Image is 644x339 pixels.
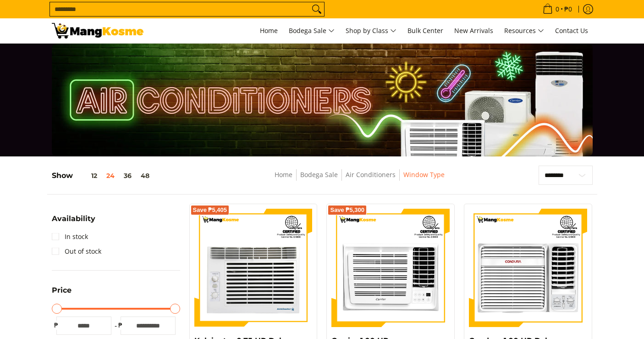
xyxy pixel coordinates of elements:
span: 0 [554,6,561,12]
span: Home [260,26,278,35]
img: Bodega Sale Aircon l Mang Kosme: Home Appliances Warehouse Sale Window Type [52,23,143,39]
a: Air Conditioners [346,170,396,179]
a: Bulk Center [403,18,448,43]
a: Resources [500,18,549,43]
button: Search [309,2,324,16]
button: 24 [102,172,119,179]
a: Contact Us [550,18,593,43]
span: Resources [504,25,544,37]
a: Out of stock [52,244,101,259]
span: Contact Us [555,26,588,35]
img: Kelvinator 0.75 HP Deluxe Eco, Window-Type Air Conditioner (Class A) [194,209,313,327]
nav: Main Menu [153,18,593,43]
span: Save ₱5,405 [193,207,227,213]
img: Carrier 1.00 HP Remote Window-Type Compact Inverter Air Conditioner (Premium) [331,209,450,327]
span: ₱0 [563,6,573,12]
a: Home [275,170,292,179]
span: • [540,4,575,14]
span: Save ₱5,300 [330,207,364,213]
a: Home [255,18,282,43]
span: Price [52,287,72,294]
button: 36 [119,172,136,179]
h5: Show [52,171,154,180]
a: Bodega Sale [300,170,338,179]
a: In stock [52,229,88,244]
a: Shop by Class [341,18,401,43]
summary: Open [52,287,72,301]
span: New Arrivals [454,26,493,35]
span: ₱ [116,321,125,330]
summary: Open [52,215,95,229]
a: New Arrivals [450,18,498,43]
span: ₱ [52,321,61,330]
span: Bodega Sale [289,25,335,37]
button: 48 [136,172,154,179]
span: Availability [52,215,95,222]
nav: Breadcrumbs [212,169,507,190]
button: 12 [73,172,102,179]
span: Bulk Center [407,26,443,35]
span: Shop by Class [346,25,396,37]
img: Condura 1.00 HP Deluxe 6X Series, Window-Type Air Conditioner (Premium) [469,209,587,327]
span: Window Type [403,169,445,181]
a: Bodega Sale [284,18,339,43]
